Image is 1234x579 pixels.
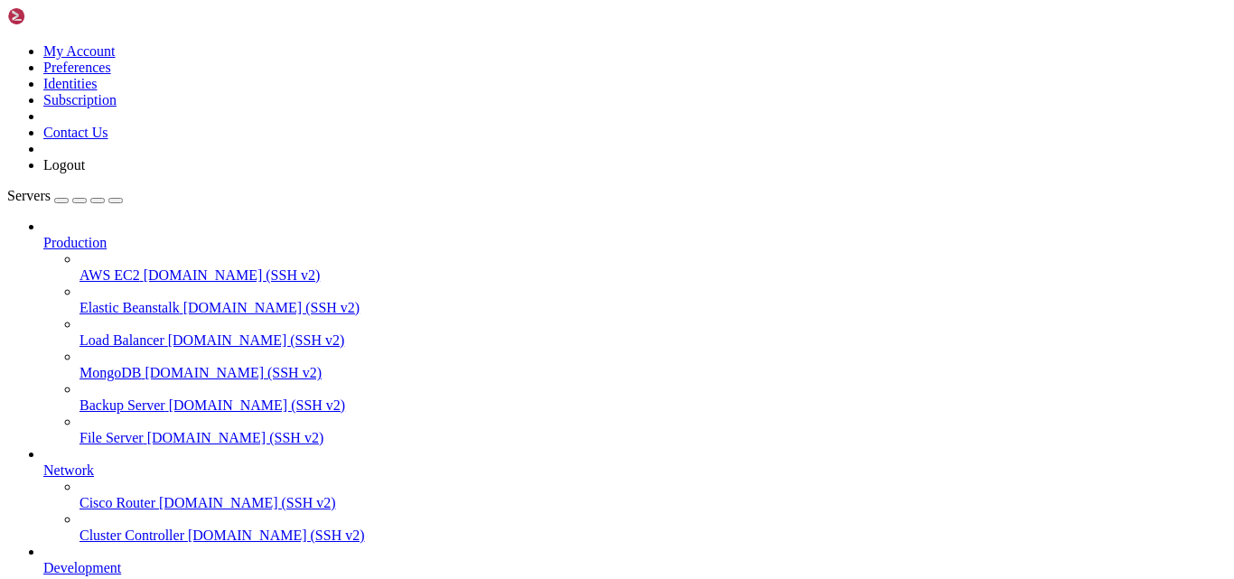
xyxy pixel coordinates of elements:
[79,528,184,543] span: Cluster Controller
[43,43,116,59] a: My Account
[79,332,1227,349] a: Load Balancer [DOMAIN_NAME] (SSH v2)
[79,430,144,445] span: File Server
[43,462,1227,479] a: Network
[43,92,117,107] a: Subscription
[79,300,1227,316] a: Elastic Beanstalk [DOMAIN_NAME] (SSH v2)
[79,414,1227,446] li: File Server [DOMAIN_NAME] (SSH v2)
[43,462,94,478] span: Network
[43,560,1227,576] a: Development
[79,365,1227,381] a: MongoDB [DOMAIN_NAME] (SSH v2)
[79,267,140,283] span: AWS EC2
[169,397,346,413] span: [DOMAIN_NAME] (SSH v2)
[43,446,1227,544] li: Network
[188,528,365,543] span: [DOMAIN_NAME] (SSH v2)
[43,235,107,250] span: Production
[79,284,1227,316] li: Elastic Beanstalk [DOMAIN_NAME] (SSH v2)
[159,495,336,510] span: [DOMAIN_NAME] (SSH v2)
[43,157,85,173] a: Logout
[79,349,1227,381] li: MongoDB [DOMAIN_NAME] (SSH v2)
[79,267,1227,284] a: AWS EC2 [DOMAIN_NAME] (SSH v2)
[79,381,1227,414] li: Backup Server [DOMAIN_NAME] (SSH v2)
[79,316,1227,349] li: Load Balancer [DOMAIN_NAME] (SSH v2)
[79,495,155,510] span: Cisco Router
[79,430,1227,446] a: File Server [DOMAIN_NAME] (SSH v2)
[79,495,1227,511] a: Cisco Router [DOMAIN_NAME] (SSH v2)
[145,365,322,380] span: [DOMAIN_NAME] (SSH v2)
[79,397,1227,414] a: Backup Server [DOMAIN_NAME] (SSH v2)
[79,365,141,380] span: MongoDB
[79,511,1227,544] li: Cluster Controller [DOMAIN_NAME] (SSH v2)
[43,60,111,75] a: Preferences
[79,479,1227,511] li: Cisco Router [DOMAIN_NAME] (SSH v2)
[43,560,121,575] span: Development
[7,188,51,203] span: Servers
[7,188,123,203] a: Servers
[147,430,324,445] span: [DOMAIN_NAME] (SSH v2)
[79,332,164,348] span: Load Balancer
[43,125,108,140] a: Contact Us
[79,300,180,315] span: Elastic Beanstalk
[43,219,1227,446] li: Production
[43,76,98,91] a: Identities
[79,251,1227,284] li: AWS EC2 [DOMAIN_NAME] (SSH v2)
[183,300,360,315] span: [DOMAIN_NAME] (SSH v2)
[7,7,111,25] img: Shellngn
[79,528,1227,544] a: Cluster Controller [DOMAIN_NAME] (SSH v2)
[168,332,345,348] span: [DOMAIN_NAME] (SSH v2)
[144,267,321,283] span: [DOMAIN_NAME] (SSH v2)
[79,397,165,413] span: Backup Server
[43,235,1227,251] a: Production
